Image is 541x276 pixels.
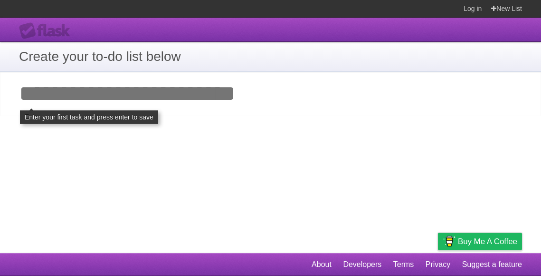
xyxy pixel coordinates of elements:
img: Buy me a coffee [443,233,456,249]
a: Privacy [426,256,450,274]
a: Developers [343,256,381,274]
h1: Create your to-do list below [19,47,522,67]
a: Terms [393,256,414,274]
a: About [312,256,332,274]
a: Buy me a coffee [438,233,522,250]
a: Suggest a feature [462,256,522,274]
span: Buy me a coffee [458,233,517,250]
div: Flask [19,22,76,39]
